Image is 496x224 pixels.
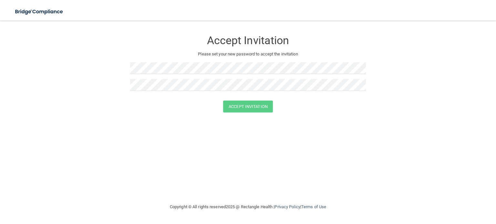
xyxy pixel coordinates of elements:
[10,5,69,18] img: bridge_compliance_login_screen.278c3ca4.svg
[130,34,366,46] h3: Accept Invitation
[223,101,273,112] button: Accept Invitation
[274,204,300,209] a: Privacy Policy
[130,197,366,217] div: Copyright © All rights reserved 2025 @ Rectangle Health | |
[301,204,326,209] a: Terms of Use
[135,50,361,58] p: Please set your new password to accept the invitation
